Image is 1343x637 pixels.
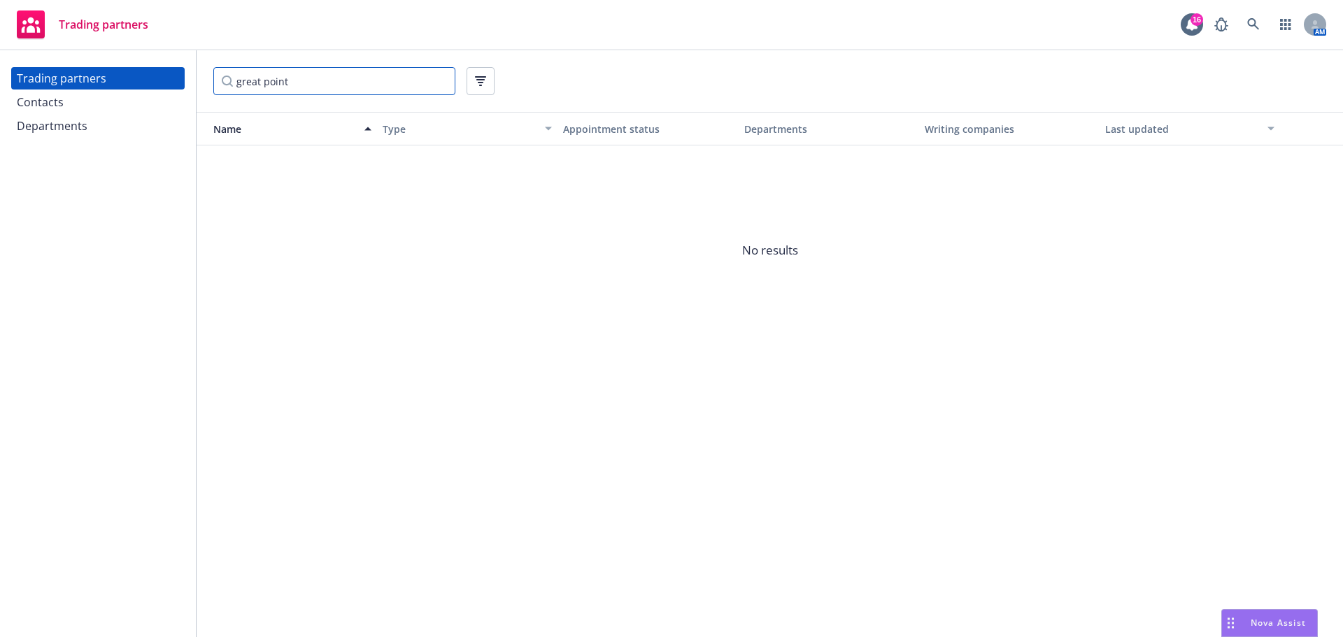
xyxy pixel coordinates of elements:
button: Type [377,112,557,145]
div: 16 [1191,13,1203,26]
div: Appointment status [563,122,732,136]
a: Trading partners [11,5,154,44]
button: Last updated [1100,112,1280,145]
div: Departments [744,122,914,136]
button: Appointment status [557,112,738,145]
button: Writing companies [919,112,1100,145]
div: Drag to move [1222,610,1239,636]
span: Trading partners [59,19,148,30]
button: Nova Assist [1221,609,1318,637]
a: Departments [11,115,185,137]
button: Departments [739,112,919,145]
a: Report a Bug [1207,10,1235,38]
div: Contacts [17,91,64,113]
a: Search [1239,10,1267,38]
div: Name [202,122,356,136]
div: Departments [17,115,87,137]
a: Switch app [1272,10,1300,38]
a: Trading partners [11,67,185,90]
div: Type [383,122,537,136]
button: Name [197,112,377,145]
span: No results [197,145,1343,355]
input: Filter by keyword... [213,67,455,95]
div: Trading partners [17,67,106,90]
div: Writing companies [925,122,1094,136]
span: Nova Assist [1251,617,1306,629]
a: Contacts [11,91,185,113]
div: Last updated [1105,122,1259,136]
